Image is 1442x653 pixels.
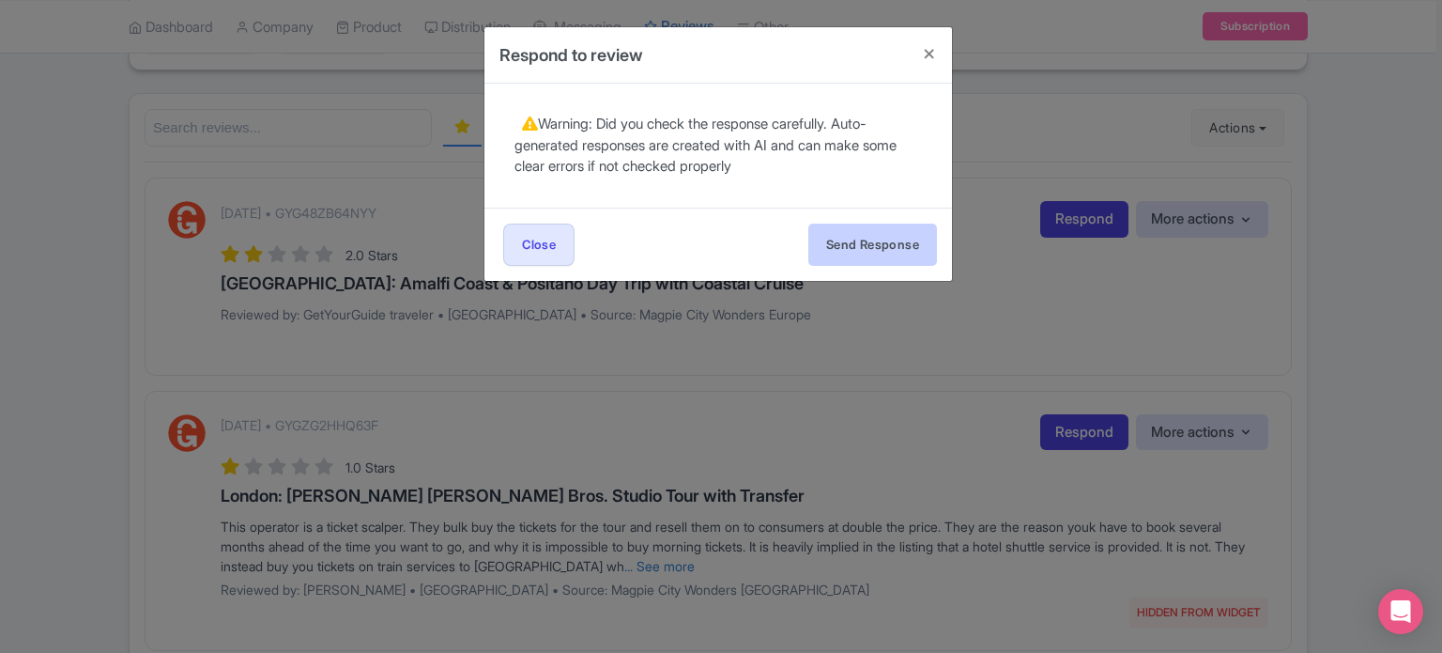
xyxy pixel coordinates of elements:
[503,224,575,266] a: Close
[1378,589,1423,634] div: Open Intercom Messenger
[808,224,937,266] button: Send Response
[499,42,643,68] h4: Respond to review
[514,114,922,178] div: Warning: Did you check the response carefully. Auto-generated responses are created with AI and c...
[907,27,952,81] button: Close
